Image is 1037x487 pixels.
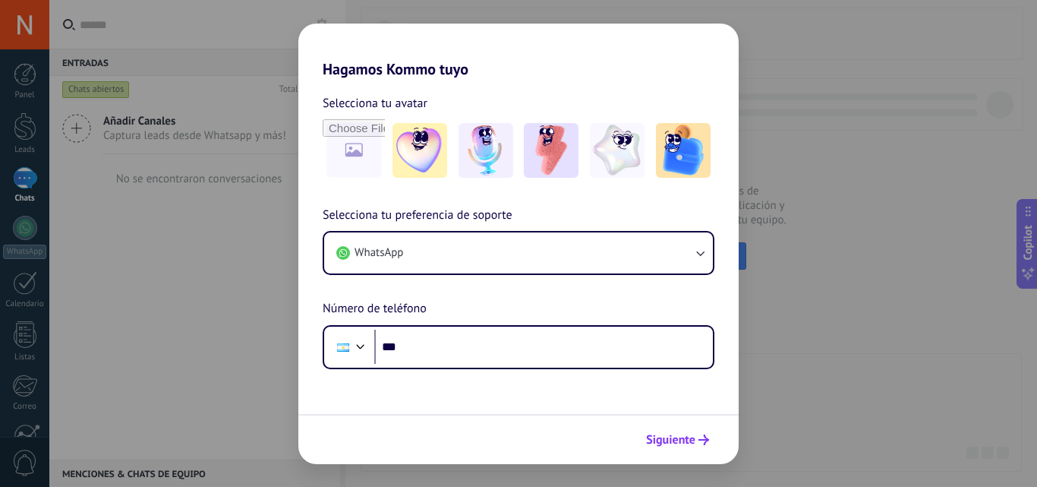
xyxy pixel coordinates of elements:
[323,93,427,113] span: Selecciona tu avatar
[392,123,447,178] img: -1.jpeg
[323,299,427,319] span: Número de teléfono
[639,427,716,453] button: Siguiente
[524,123,578,178] img: -3.jpeg
[646,435,695,445] span: Siguiente
[329,331,358,363] div: Argentina: + 54
[298,24,739,78] h2: Hagamos Kommo tuyo
[324,232,713,274] button: WhatsApp
[590,123,645,178] img: -4.jpeg
[656,123,711,178] img: -5.jpeg
[323,206,512,226] span: Selecciona tu preferencia de soporte
[459,123,513,178] img: -2.jpeg
[355,245,403,261] span: WhatsApp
